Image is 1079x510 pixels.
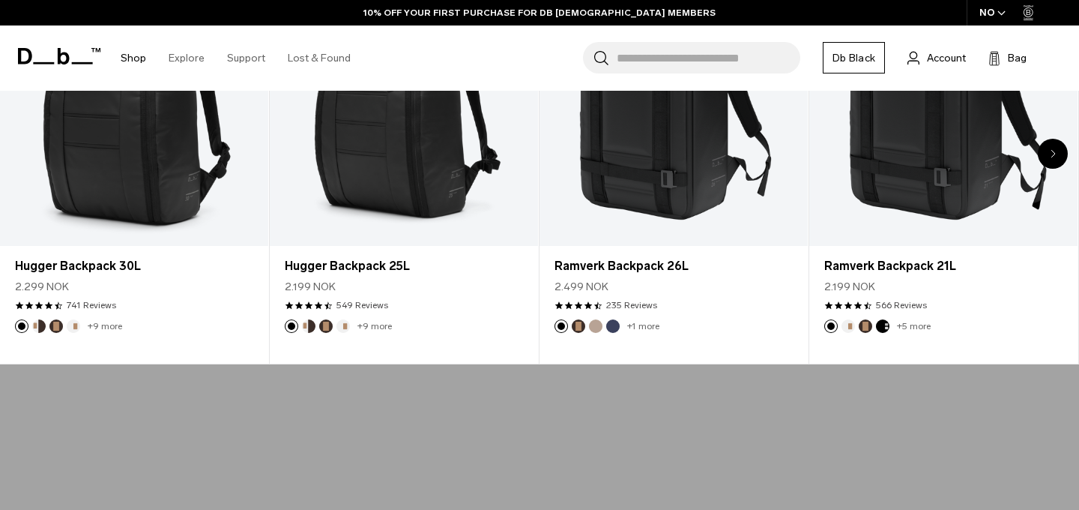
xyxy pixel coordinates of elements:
button: Black Out [15,319,28,333]
a: Support [227,31,265,85]
a: Shop [121,31,146,85]
button: Oatmilk [841,319,855,333]
a: +5 more [897,321,931,331]
a: Db Black [823,42,885,73]
a: 741 reviews [67,298,116,312]
button: Black Out [824,319,838,333]
a: Ramverk Backpack 26L [554,257,793,275]
a: Hugger Backpack 25L [285,257,523,275]
a: 566 reviews [876,298,927,312]
button: Espresso [572,319,585,333]
a: Account [907,49,966,67]
button: Oatmilk [336,319,350,333]
a: Ramverk Backpack 21L [824,257,1063,275]
button: Cappuccino [32,319,46,333]
button: Espresso [319,319,333,333]
button: Black Out [554,319,568,333]
a: Hugger Backpack 30L [15,257,253,275]
button: Fogbow Beige [589,319,602,333]
button: Charcoal Grey [876,319,889,333]
button: Black Out [285,319,298,333]
a: +9 more [357,321,392,331]
a: Explore [169,31,205,85]
a: 549 reviews [336,298,388,312]
a: +9 more [88,321,122,331]
button: Bag [988,49,1027,67]
button: Oatmilk [67,319,80,333]
button: Espresso [859,319,872,333]
button: Cappuccino [302,319,315,333]
nav: Main Navigation [109,25,362,91]
button: Espresso [49,319,63,333]
a: 10% OFF YOUR FIRST PURCHASE FOR DB [DEMOGRAPHIC_DATA] MEMBERS [363,6,716,19]
span: 2.199 NOK [285,279,336,295]
a: Lost & Found [288,31,351,85]
span: 2.299 NOK [15,279,69,295]
a: 235 reviews [606,298,657,312]
span: Account [927,50,966,66]
button: Blue Hour [606,319,620,333]
a: +1 more [627,321,659,331]
span: Bag [1008,50,1027,66]
span: 2.199 NOK [824,279,875,295]
div: Next slide [1038,139,1068,169]
span: 2.499 NOK [554,279,608,295]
